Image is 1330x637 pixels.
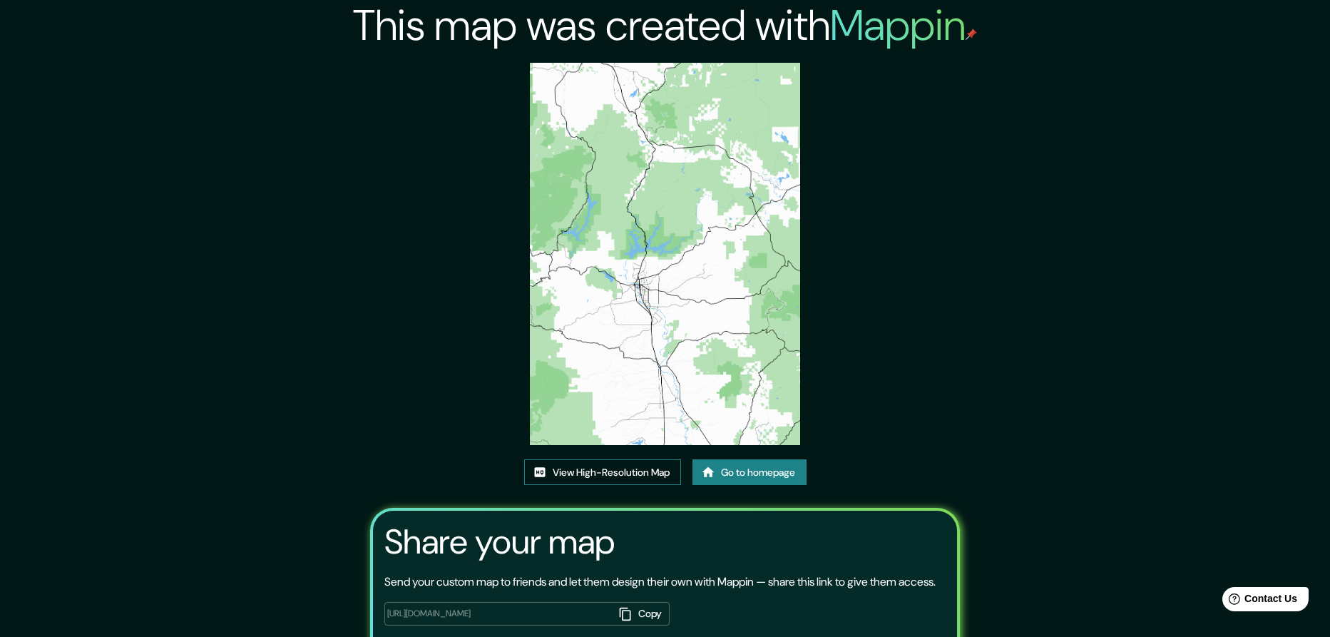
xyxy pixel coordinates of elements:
iframe: Help widget launcher [1203,581,1314,621]
h3: Share your map [384,522,615,562]
a: View High-Resolution Map [524,459,681,486]
img: mappin-pin [966,29,977,40]
p: Send your custom map to friends and let them design their own with Mappin — share this link to gi... [384,574,936,591]
img: created-map [530,63,800,445]
a: Go to homepage [692,459,807,486]
button: Copy [614,602,670,626]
